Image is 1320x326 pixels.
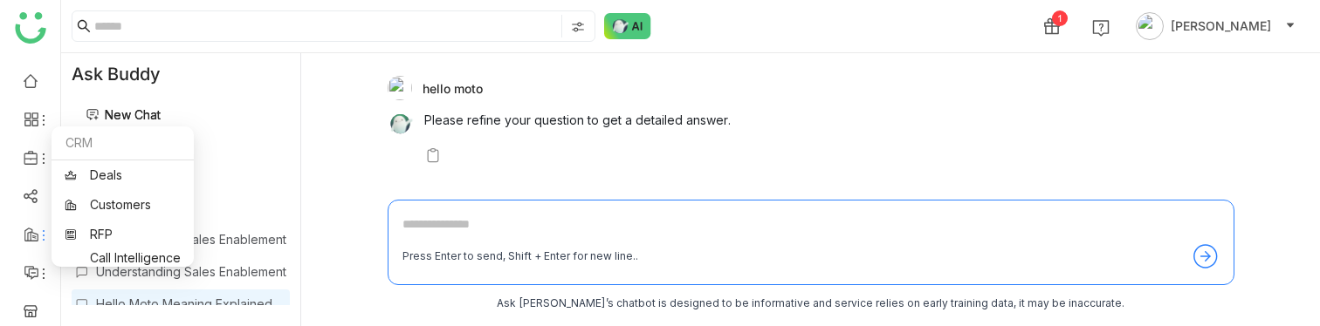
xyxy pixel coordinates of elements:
[96,264,286,279] div: Understanding Sales Enablement
[1092,19,1110,37] img: help.svg
[1052,10,1068,26] div: 1
[61,53,300,95] div: Ask Buddy
[388,76,412,100] img: 684a9742de261c4b36a3ada0
[65,228,181,241] a: RFP
[1136,12,1164,40] img: avatar
[65,199,181,211] a: Customers
[86,107,161,122] a: New Chat
[402,248,638,265] div: Press Enter to send, Shift + Enter for new line..
[15,12,46,44] img: logo
[65,169,181,181] a: Deals
[96,296,286,311] div: Hello Moto Meaning Explained
[52,126,194,160] div: CRM
[1132,12,1299,40] button: [PERSON_NAME]
[571,20,585,34] img: search-type.svg
[1171,17,1271,36] span: [PERSON_NAME]
[424,146,442,164] img: copy-askbuddy.svg
[604,13,651,39] img: ask-buddy-normal.svg
[388,295,1234,312] div: Ask [PERSON_NAME]’s chatbot is designed to be informative and service relies on early training da...
[424,111,731,129] p: Please refine your question to get a detailed answer.
[388,76,1220,100] div: hello moto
